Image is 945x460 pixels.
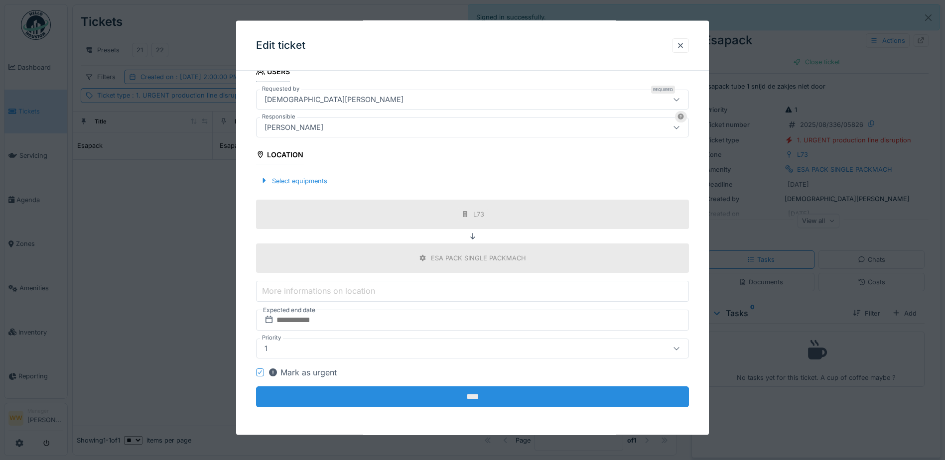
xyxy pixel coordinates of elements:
[260,84,301,93] label: Requested by
[261,343,271,354] div: 1
[261,94,407,105] div: [DEMOGRAPHIC_DATA][PERSON_NAME]
[262,305,316,316] label: Expected end date
[256,147,303,164] div: Location
[256,64,290,81] div: Users
[256,174,331,187] div: Select equipments
[473,209,484,219] div: L73
[651,85,675,93] div: Required
[260,112,297,120] label: Responsible
[256,39,305,52] h3: Edit ticket
[260,334,283,342] label: Priority
[260,285,377,297] label: More informations on location
[268,366,337,378] div: Mark as urgent
[431,253,526,262] div: ESA PACK SINGLE PACKMACH
[261,121,327,132] div: [PERSON_NAME]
